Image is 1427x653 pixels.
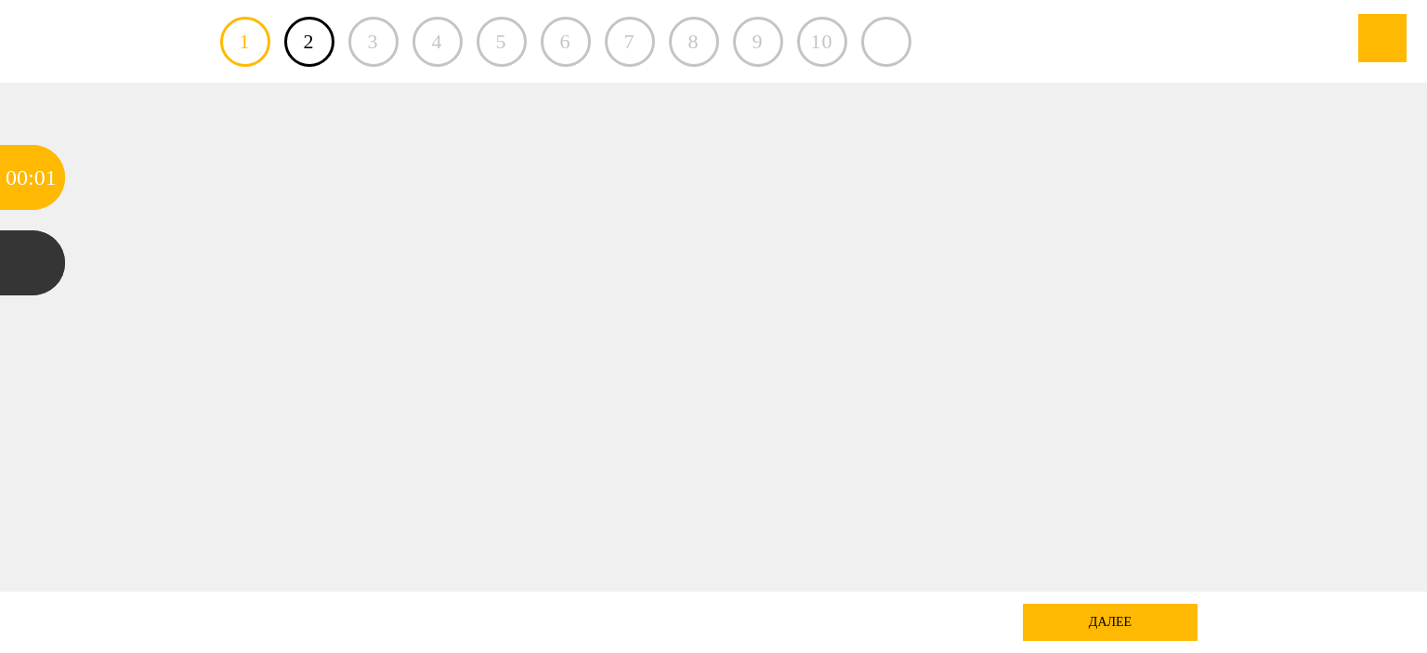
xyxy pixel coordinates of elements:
[348,17,399,67] div: 3
[412,17,463,67] div: 4
[733,17,783,67] div: 9
[6,145,28,210] div: 00
[477,17,527,67] div: 5
[541,17,591,67] div: 6
[220,17,270,67] a: 1
[28,145,34,210] div: :
[605,17,655,67] div: 7
[34,145,57,210] div: 01
[1023,604,1198,641] div: далее
[669,17,719,67] div: 8
[284,17,334,67] a: 2
[797,17,847,67] div: 10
